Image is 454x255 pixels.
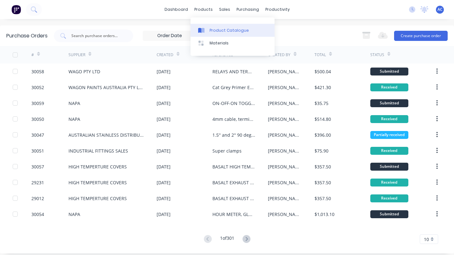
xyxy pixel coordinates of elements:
div: $396.00 [315,132,331,138]
div: Received [370,115,408,123]
a: dashboard [161,5,191,14]
div: [PERSON_NAME] [268,179,302,186]
button: Create purchase order [394,31,448,41]
div: # [31,52,34,58]
div: [DATE] [157,163,171,170]
div: [DATE] [157,132,171,138]
div: $357.50 [315,179,331,186]
div: RELAYS AND TERMINAL BLOCKS [212,68,256,75]
div: Received [370,83,408,91]
div: $514.80 [315,116,331,122]
div: Submitted [370,68,408,75]
div: $500.04 [315,68,331,75]
div: HOUR METER, GLOW PLUG,PILOT LIGHT [212,211,256,218]
div: productivity [262,5,293,14]
div: Received [370,179,408,186]
span: 10 [424,236,429,243]
div: INDUSTRIAL FITTINGS SALES [68,147,128,154]
div: [DATE] [157,195,171,202]
div: [DATE] [157,84,171,91]
div: $35.75 [315,100,328,107]
div: Purchase Orders [6,32,48,40]
div: Received [370,147,408,155]
div: NAPA [68,100,80,107]
div: AUSTRALIAN STAINLESS DISTRIBUTORS P/L [68,132,144,138]
div: HIGH TEMPERTURE COVERS [68,179,127,186]
div: HIGH TEMPERTURE COVERS [68,163,127,170]
a: Product Catalogue [191,24,275,36]
div: Super clamps [212,147,242,154]
div: 29231 [31,179,44,186]
div: sales [216,5,233,14]
input: Order Date [143,31,196,41]
span: AC [438,7,443,12]
div: [DATE] [157,179,171,186]
div: Created [157,52,173,58]
div: Materials [210,40,229,46]
div: Product Catalogue [210,28,249,33]
div: Submitted [370,163,408,171]
div: 30050 [31,116,44,122]
div: [PERSON_NAME] [268,84,302,91]
div: [PERSON_NAME] [268,68,302,75]
div: 30059 [31,100,44,107]
div: [PERSON_NAME] [268,211,302,218]
div: 29012 [31,195,44,202]
div: [PERSON_NAME] [268,132,302,138]
div: [DATE] [157,147,171,154]
div: [PERSON_NAME] [268,116,302,122]
div: $1,013.10 [315,211,334,218]
div: 30047 [31,132,44,138]
img: Factory [11,5,21,14]
div: WAGON PAINTS AUSTRALIA PTY LTD [68,84,144,91]
div: BASALT EXHAUST LAGGING [212,179,256,186]
div: [PERSON_NAME] [268,100,302,107]
div: Total [315,52,326,58]
div: [DATE] [157,100,171,107]
div: Cat Grey Primer Enamel thinners white etch enamel convertor [212,84,256,91]
div: Received [370,194,408,202]
div: [DATE] [157,68,171,75]
div: [PERSON_NAME] [268,147,302,154]
div: $357.50 [315,195,331,202]
div: $75.90 [315,147,328,154]
div: [PERSON_NAME] [268,163,302,170]
div: purchasing [233,5,262,14]
div: [PERSON_NAME] [268,195,302,202]
div: NAPA [68,116,80,122]
div: Submitted [370,210,408,218]
div: products [191,5,216,14]
div: $357.50 [315,163,331,170]
div: 4mm cable, terminal studs dual and single [212,116,256,122]
a: Materials [191,37,275,49]
div: 30051 [31,147,44,154]
div: Supplier [68,52,85,58]
div: [DATE] [157,116,171,122]
input: Search purchase orders... [71,33,123,39]
div: HIGH TEMPERTURE COVERS [68,195,127,202]
div: Partially received [370,131,408,139]
div: BASALT EXHAUST LAGGING [212,195,256,202]
div: [DATE] [157,211,171,218]
div: NAPA [68,211,80,218]
div: 30054 [31,211,44,218]
div: 30058 [31,68,44,75]
div: Status [370,52,384,58]
div: 30052 [31,84,44,91]
div: $421.30 [315,84,331,91]
div: WAGO PTY LTD [68,68,100,75]
div: 1.5'' and 2'' 90 degree elbows [212,132,256,138]
div: 30057 [31,163,44,170]
div: 1 of 301 [220,235,234,244]
div: ON-OFF-ON TOGGLE SWITCH X 5 [212,100,256,107]
div: BASALT HIGH TEMPERATURE COVERS [212,163,256,170]
div: Created By [268,52,290,58]
div: Submitted [370,99,408,107]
